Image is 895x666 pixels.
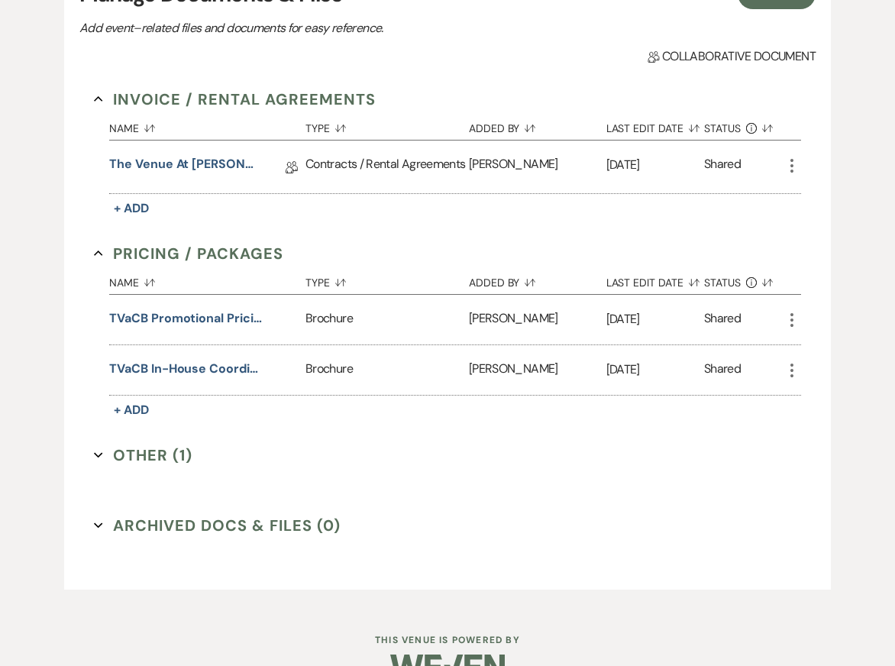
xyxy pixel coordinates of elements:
[704,309,741,330] div: Shared
[606,309,704,329] p: [DATE]
[704,277,741,288] span: Status
[109,198,153,219] button: + Add
[606,111,704,140] button: Last Edit Date
[305,345,469,395] div: Brochure
[305,265,469,294] button: Type
[94,88,376,111] button: Invoice / Rental Agreements
[704,360,741,380] div: Shared
[606,360,704,380] p: [DATE]
[109,309,262,328] button: TVaCB Promotional Pricing Guide
[469,265,606,294] button: Added By
[109,155,262,179] a: The Venue at [PERSON_NAME] Wedding Contract-([DATE] [PERSON_NAME])
[94,242,283,265] button: Pricing / Packages
[469,111,606,140] button: Added By
[109,399,153,421] button: + Add
[704,155,741,179] div: Shared
[114,402,149,418] span: + Add
[606,155,704,175] p: [DATE]
[305,141,469,193] div: Contracts / Rental Agreements
[94,514,341,537] button: Archived Docs & Files (0)
[305,111,469,140] button: Type
[114,200,149,216] span: + Add
[469,141,606,193] div: [PERSON_NAME]
[109,111,305,140] button: Name
[704,265,783,294] button: Status
[79,18,614,38] p: Add event–related files and documents for easy reference.
[469,295,606,344] div: [PERSON_NAME]
[94,444,192,467] button: Other (1)
[648,47,816,66] span: Collaborative document
[704,123,741,134] span: Status
[704,111,783,140] button: Status
[109,265,305,294] button: Name
[305,295,469,344] div: Brochure
[109,360,262,378] button: TVaCB In-House Coordination Guide
[469,345,606,395] div: [PERSON_NAME]
[606,265,704,294] button: Last Edit Date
